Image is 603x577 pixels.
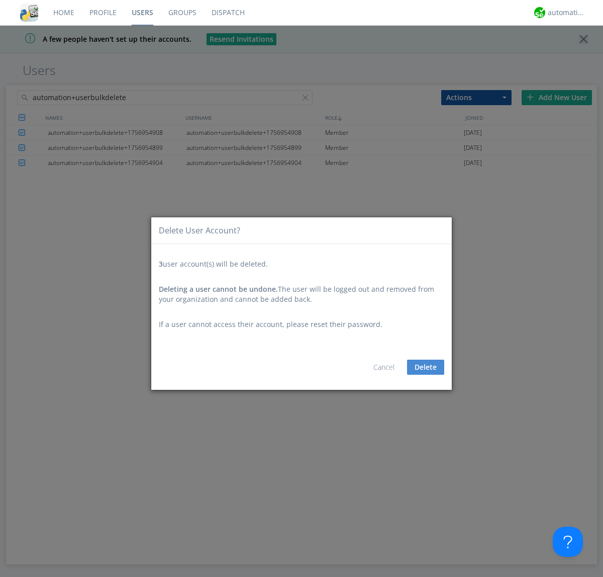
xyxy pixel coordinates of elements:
[159,225,240,236] div: Delete User Account?
[159,319,382,329] span: If a user cannot access their account, please reset their password.
[159,259,163,269] span: 3
[159,284,444,304] div: The user will be logged out and removed from your organization and cannot be added back.
[534,7,545,18] img: d2d01cd9b4174d08988066c6d424eccd
[20,4,38,22] img: cddb5a64eb264b2086981ab96f4c1ba7
[159,284,278,294] span: Deleting a user cannot be undone.
[548,8,585,18] div: automation+atlas
[373,362,394,372] a: Cancel
[159,259,268,269] span: user account(s) will be deleted.
[407,360,444,375] button: Delete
